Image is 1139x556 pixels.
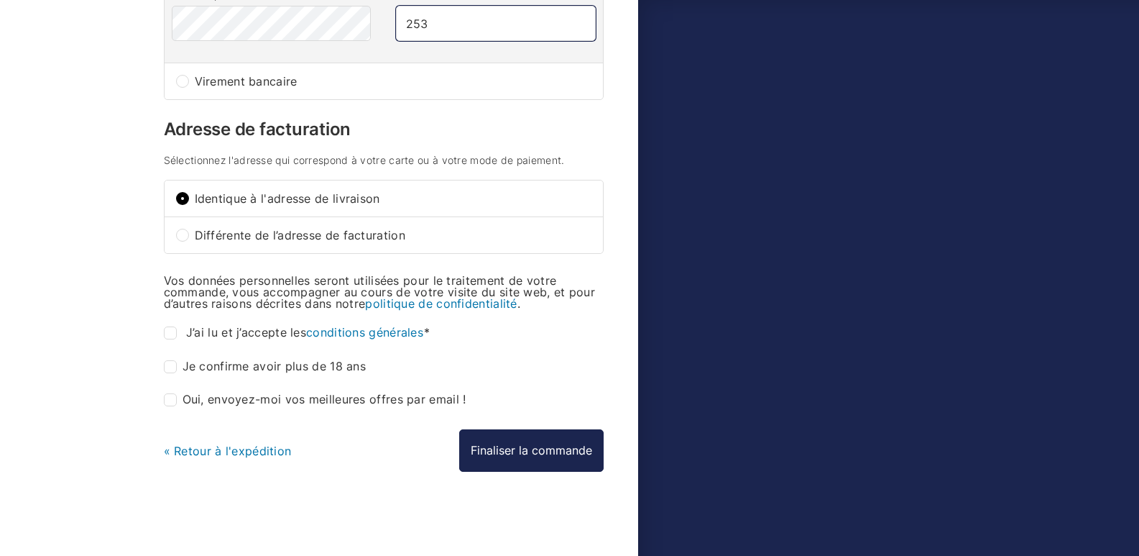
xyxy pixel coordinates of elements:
p: Vos données personnelles seront utilisées pour le traitement de votre commande, vous accompagner ... [164,275,604,309]
span: Virement bancaire [195,76,591,87]
a: « Retour à l'expédition [164,444,292,458]
h3: Adresse de facturation [164,121,604,138]
span: Identique à l'adresse de livraison [195,193,591,204]
h4: Sélectionnez l'adresse qui correspond à votre carte ou à votre mode de paiement. [164,155,604,165]
button: Finaliser la commande [459,429,604,471]
span: J’ai lu et j’accepte les [186,325,430,339]
input: Oui, envoyez-moi vos meilleures offres par email ! [164,393,177,406]
input: J’ai lu et j’accepte lesconditions générales [164,327,177,339]
label: Oui, envoyez-moi vos meilleures offres par email ! [164,393,466,406]
a: conditions générales [306,325,423,339]
input: Je confirme avoir plus de 18 ans [164,360,177,373]
input: Cryptogramme [396,6,595,40]
label: Je confirme avoir plus de 18 ans [164,360,366,373]
span: Différente de l’adresse de facturation [195,229,591,241]
a: politique de confidentialité [365,296,517,311]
